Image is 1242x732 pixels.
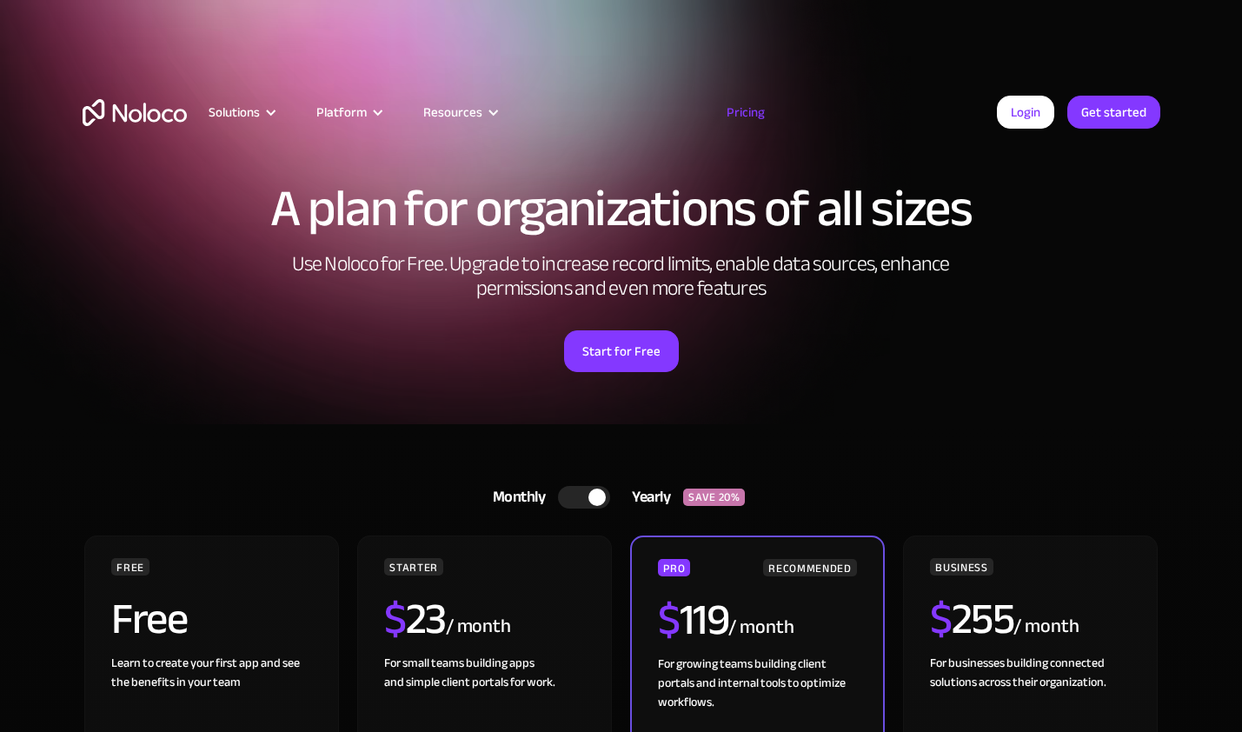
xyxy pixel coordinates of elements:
a: Pricing [705,101,787,123]
div: PRO [658,559,690,576]
a: Login [997,96,1054,129]
div: / month [728,614,794,642]
a: Start for Free [564,330,679,372]
div: / month [446,613,511,641]
h2: Use Noloco for Free. Upgrade to increase record limits, enable data sources, enhance permissions ... [274,252,969,301]
div: Platform [316,101,367,123]
span: $ [384,578,406,660]
div: Resources [402,101,517,123]
div: Platform [295,101,402,123]
span: $ [658,579,680,661]
a: Get started [1067,96,1160,129]
div: SAVE 20% [683,489,745,506]
h1: A plan for organizations of all sizes [83,183,1160,235]
div: Monthly [471,484,559,510]
div: Resources [423,101,482,123]
a: home [83,99,187,126]
div: BUSINESS [930,558,993,576]
h2: 119 [658,598,728,642]
div: Solutions [187,101,295,123]
h2: Free [111,597,187,641]
div: Solutions [209,101,260,123]
div: STARTER [384,558,442,576]
div: RECOMMENDED [763,559,856,576]
div: Yearly [610,484,683,510]
div: FREE [111,558,149,576]
span: $ [930,578,952,660]
h2: 23 [384,597,446,641]
div: / month [1013,613,1079,641]
h2: 255 [930,597,1013,641]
